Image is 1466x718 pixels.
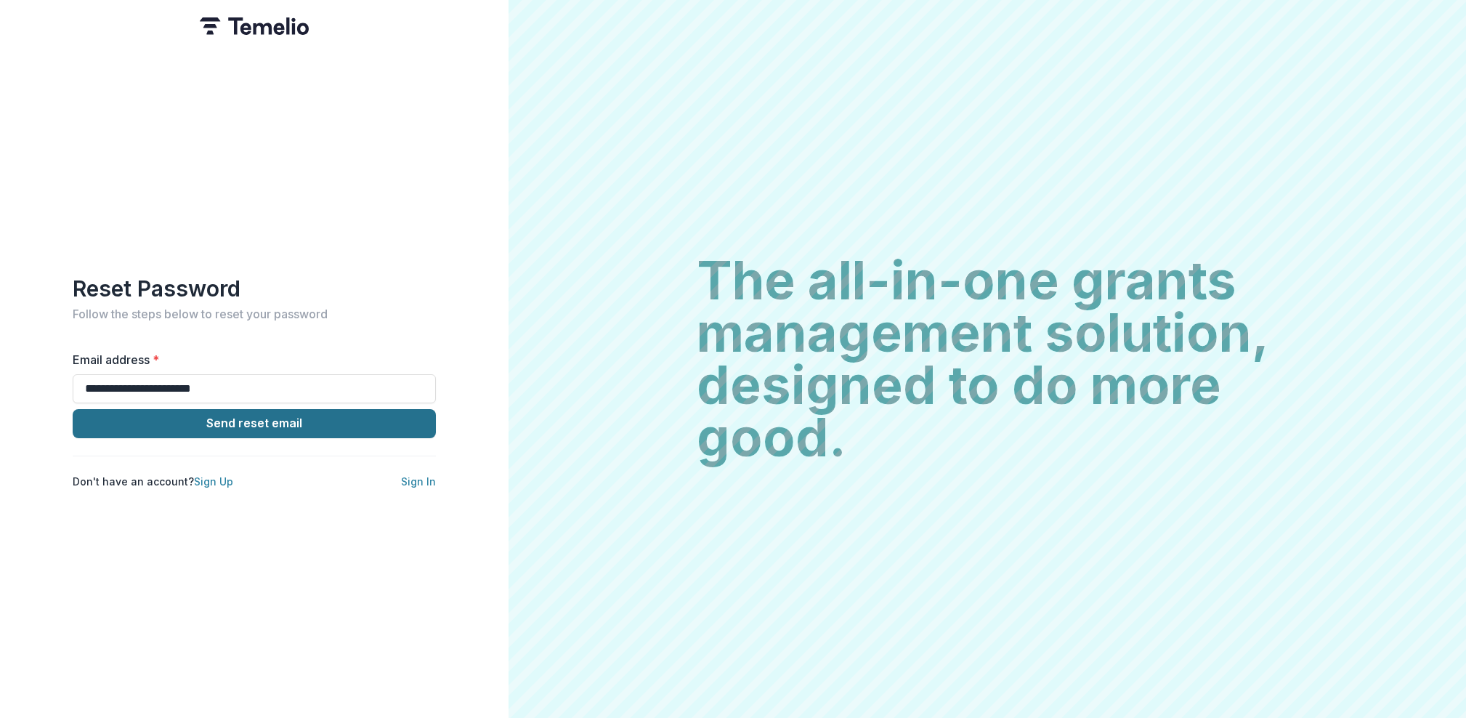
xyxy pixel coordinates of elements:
[73,474,233,489] p: Don't have an account?
[200,17,309,35] img: Temelio
[401,475,436,488] a: Sign In
[73,275,436,302] h1: Reset Password
[194,475,233,488] a: Sign Up
[73,351,427,368] label: Email address
[73,307,436,321] h2: Follow the steps below to reset your password
[73,409,436,438] button: Send reset email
